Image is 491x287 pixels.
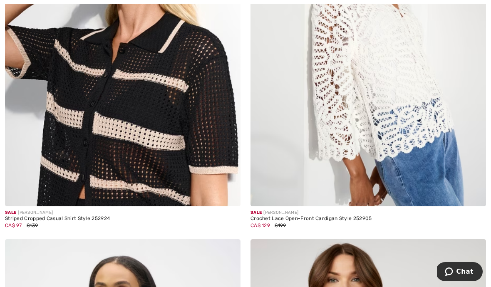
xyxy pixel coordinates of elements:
span: CA$ 97 [5,223,22,228]
div: Crochet Lace Open-Front Cardigan Style 252905 [250,216,486,222]
span: $199 [275,223,286,228]
div: [PERSON_NAME] [5,210,241,216]
span: Sale [5,210,16,215]
div: [PERSON_NAME] [250,210,486,216]
span: $139 [27,223,38,228]
div: Striped Cropped Casual Shirt Style 252924 [5,216,241,222]
iframe: Opens a widget where you can chat to one of our agents [437,262,483,283]
span: CA$ 129 [250,223,270,228]
span: Sale [250,210,262,215]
